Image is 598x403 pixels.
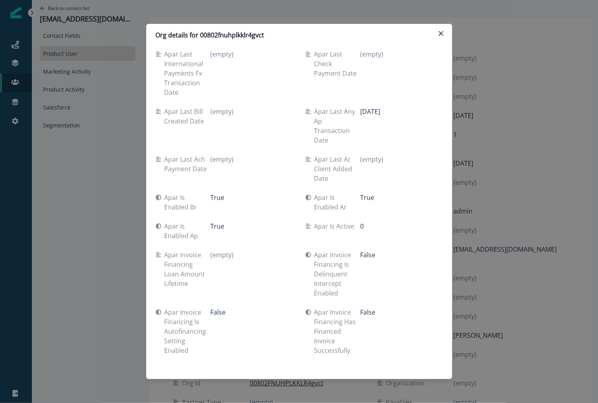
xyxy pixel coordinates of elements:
[210,250,233,260] p: (empty)
[314,193,361,212] p: Apar is enabled ar
[165,221,211,241] p: Apar is enabled ap
[210,107,233,116] p: (empty)
[314,221,358,231] p: Apar is active
[360,193,374,202] p: True
[360,250,375,260] p: False
[314,49,361,78] p: Apar last check payment date
[435,27,447,40] button: Close
[210,365,225,374] p: False
[165,250,211,288] p: Apar invoice financing loan amount lifetime
[165,307,211,355] p: Apar invoice financing is autofinancing setting enabled
[314,107,361,145] p: Apar last any ap transaction date
[210,155,233,164] p: (empty)
[360,155,383,164] p: (empty)
[360,365,383,374] p: (empty)
[210,49,233,59] p: (empty)
[314,250,361,298] p: Apar invoice financing is delinquent intercept enabled
[165,107,211,126] p: Apar last bill created date
[314,307,361,355] p: Apar invoice financing has financed invoice successfully
[210,307,225,317] p: False
[314,365,361,393] p: Apar invfin receivable enabled date
[314,155,361,183] p: Apar last ac client added date
[360,49,383,59] p: (empty)
[165,365,211,403] p: Apar invoice financing enabled receivable
[165,193,211,212] p: Apar is enabled br
[360,107,380,116] p: [DATE]
[165,49,211,97] p: Apar last international payments fx transaction date
[210,221,224,231] p: True
[360,221,364,231] p: 0
[165,155,211,174] p: Apar last ach payment date
[360,307,375,317] p: False
[156,30,265,40] p: Org details for 00802fnuhplkklr4gvct
[210,193,224,202] p: True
